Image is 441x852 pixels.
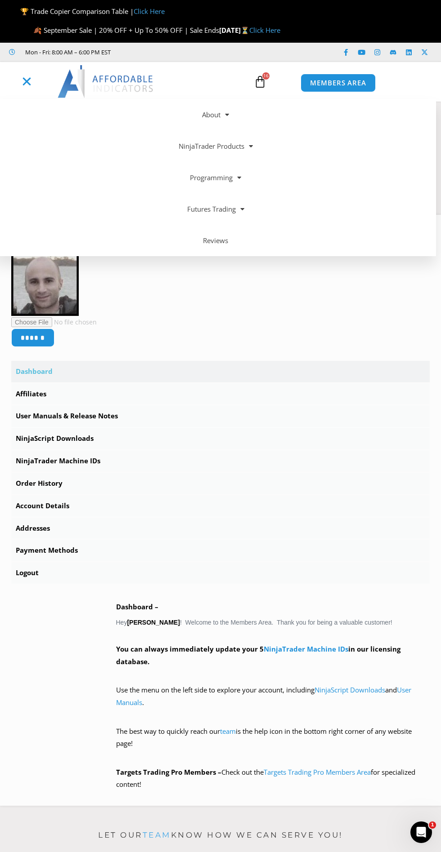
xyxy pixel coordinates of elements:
[262,72,270,80] span: 16
[11,405,430,427] a: User Manuals & Release Notes
[143,830,171,839] a: team
[429,821,436,829] span: 1
[117,48,252,57] iframe: Customer reviews powered by Trustpilot
[11,473,430,494] a: Order History
[11,248,79,316] img: 71d51b727fd0980defc0926a584480a80dca29e5385b7c6ff19b9310cf076714
[20,7,165,16] span: 🏆 Trade Copier Comparison Table |
[11,450,430,472] a: NinjaTrader Machine IDs
[11,428,430,449] a: NinjaScript Downloads
[11,518,430,539] a: Addresses
[5,73,49,90] div: Menu Toggle
[116,601,430,791] div: Hey ! Welcome to the Members Area. Thank you for being a valuable customer!
[315,685,385,694] a: NinjaScript Downloads
[11,361,430,382] a: Dashboard
[410,821,432,843] iframe: Intercom live chat
[11,361,430,584] nav: Account pages
[127,619,180,626] strong: [PERSON_NAME]
[264,768,371,777] a: Targets Trading Pro Members Area
[116,768,221,777] strong: Targets Trading Pro Members –
[11,495,430,517] a: Account Details
[11,562,430,584] a: Logout
[11,540,430,561] a: Payment Methods
[116,644,400,666] strong: You can always immediately update your 5 in our licensing database.
[241,26,249,35] span: ⏳
[134,7,165,16] a: Click Here
[264,644,348,653] a: NinjaTrader Machine IDs
[219,26,249,35] strong: [DATE]
[116,684,430,722] p: Use the menu on the left side to explore your account, including and .
[58,65,154,98] img: LogoAI | Affordable Indicators – NinjaTrader
[116,725,430,763] p: The best way to quickly reach our is the help icon in the bottom right corner of any website page!
[240,69,280,95] a: 16
[116,766,430,791] p: Check out the for specialized content!
[33,26,219,35] span: 🍂 September Sale | 20% OFF + Up To 50% OFF | Sale Ends
[301,74,376,92] a: MEMBERS AREA
[310,80,366,86] span: MEMBERS AREA
[116,602,158,611] b: Dashboard –
[11,383,430,405] a: Affiliates
[249,26,280,35] a: Click Here
[23,47,111,58] span: Mon - Fri: 8:00 AM – 6:00 PM EST
[220,727,236,736] a: team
